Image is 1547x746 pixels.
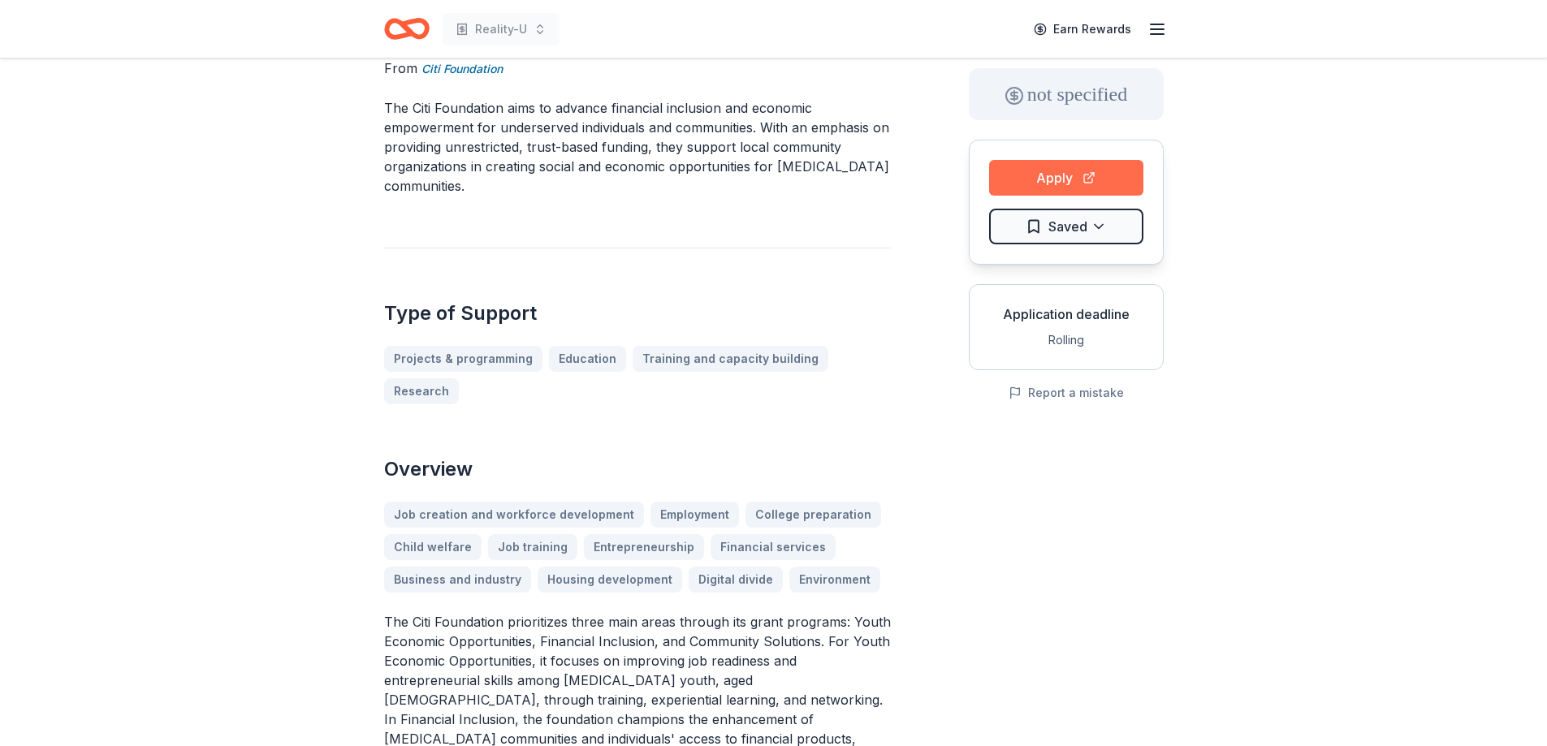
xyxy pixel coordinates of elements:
[475,19,527,39] span: Reality-U
[633,346,828,372] a: Training and capacity building
[1048,216,1087,237] span: Saved
[1009,383,1124,403] button: Report a mistake
[1024,15,1141,44] a: Earn Rewards
[384,98,891,196] p: The Citi Foundation aims to advance financial inclusion and economic empowerment for underserved ...
[384,456,891,482] h2: Overview
[549,346,626,372] a: Education
[384,346,542,372] a: Projects & programming
[384,378,459,404] a: Research
[384,58,891,79] div: From
[443,13,560,45] button: Reality-U
[989,160,1143,196] button: Apply
[983,330,1150,350] div: Rolling
[384,300,891,326] h2: Type of Support
[969,68,1164,120] div: not specified
[983,304,1150,324] div: Application deadline
[384,10,430,48] a: Home
[989,209,1143,244] button: Saved
[421,59,503,79] a: Citi Foundation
